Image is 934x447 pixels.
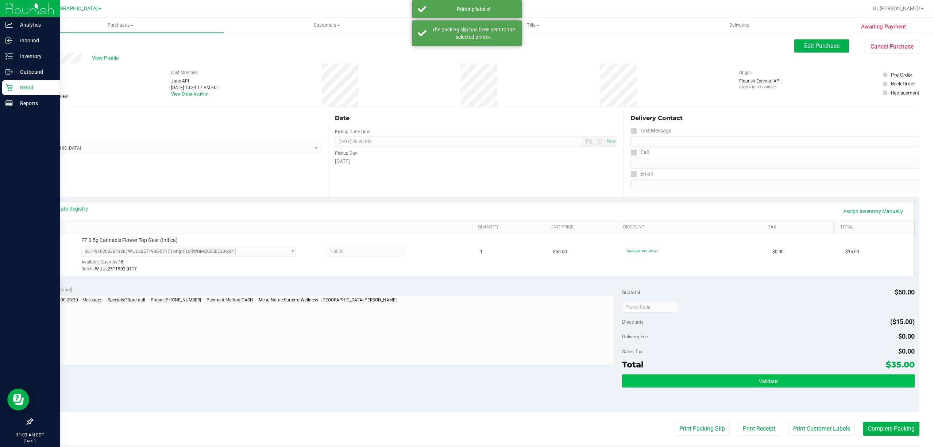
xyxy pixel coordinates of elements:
button: Print Customer Labels [788,422,855,436]
inline-svg: Retail [5,84,13,91]
label: Text Message [630,126,671,136]
span: View Profile [92,54,121,62]
p: [DATE] [3,438,57,444]
span: Awaiting Payment [861,23,906,31]
label: Pickup Date/Time [335,128,370,135]
div: Back Order [891,80,915,87]
span: [GEOGRAPHIC_DATA] [48,5,98,12]
p: Outbound [13,68,57,76]
div: Delivery Contact [630,114,919,123]
span: Hi, [PERSON_NAME]! [873,5,920,11]
a: Deliveries [636,18,842,33]
span: Sales Tax [622,348,642,354]
span: Delivery Fee [622,334,648,339]
p: Retail [13,83,57,92]
span: $0.00 [772,248,784,255]
input: Format: (999) 999-9999 [630,158,919,169]
p: Reports [13,99,57,108]
div: Date [335,114,617,123]
iframe: Resource center [7,389,29,411]
a: SKU [43,224,470,230]
a: Tax [768,224,832,230]
span: W-JUL25T1902-0717 [95,266,137,271]
input: Promo Code [622,302,679,313]
span: 16 [119,259,124,265]
a: View Order Activity [171,92,208,97]
span: Batch: [81,266,94,271]
span: Purchases [18,22,224,28]
div: Replacement [891,89,919,96]
a: Tills [430,18,636,33]
span: Customers [224,22,429,28]
span: $50.00 [553,248,567,255]
label: Call [630,147,649,158]
span: Discounts [622,315,644,328]
span: Total [622,359,644,370]
button: Cancel Purchase [865,40,919,54]
span: Edit Purchase [804,42,840,49]
inline-svg: Reports [5,100,13,107]
span: Subtotal [622,289,640,295]
a: Total [840,224,904,230]
inline-svg: Analytics [5,21,13,28]
div: Location [32,114,321,123]
p: Inventory [13,52,57,61]
p: Inbound [13,36,57,45]
div: The packing slip has been sent to the selected printer. [431,26,516,41]
p: Analytics [13,20,57,29]
a: Purchases [18,18,224,33]
span: $50.00 [895,288,915,296]
span: $0.00 [898,332,915,340]
span: 1 [480,248,483,255]
a: Quantity [478,224,542,230]
span: Validate [759,378,777,384]
button: Print Receipt [738,422,780,436]
p: Original ID: 317288266 [739,84,780,90]
span: FT 3.5g Cannabis Flower Top Gear (Indica) [81,237,178,244]
div: Pre-Order [891,71,912,78]
button: Print Packing Slip [675,422,730,436]
span: Deliveries [719,22,759,28]
label: Email [630,169,653,179]
span: 30premall: 30% off line [626,249,657,253]
label: Last Modified [171,69,198,76]
label: Origin [739,69,751,76]
div: Printing labels! [431,5,516,13]
span: $35.00 [845,248,859,255]
p: 11:03 AM EDT [3,432,57,438]
label: Pickup Day [335,150,357,157]
a: View State Registry [44,205,88,212]
div: Flourish External API [739,78,780,90]
a: Unit Price [551,224,614,230]
button: Validate [622,374,915,388]
a: Assign Inventory Manually [838,205,908,217]
div: Available Quantity: [81,257,307,271]
div: Jane API [171,78,219,84]
button: Edit Purchase [794,39,849,53]
a: Customers [224,18,430,33]
span: Tills [430,22,636,28]
div: [DATE] 10:34:17 AM EDT [171,84,219,91]
inline-svg: Inbound [5,37,13,44]
span: $35.00 [886,359,915,370]
span: ($15.00) [890,318,915,325]
a: Discount [623,224,760,230]
div: [DATE] [335,158,617,165]
inline-svg: Inventory [5,53,13,60]
inline-svg: Outbound [5,68,13,76]
button: Complete Packing [863,422,919,436]
span: $0.00 [898,347,915,355]
input: Format: (999) 999-9999 [630,136,919,147]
